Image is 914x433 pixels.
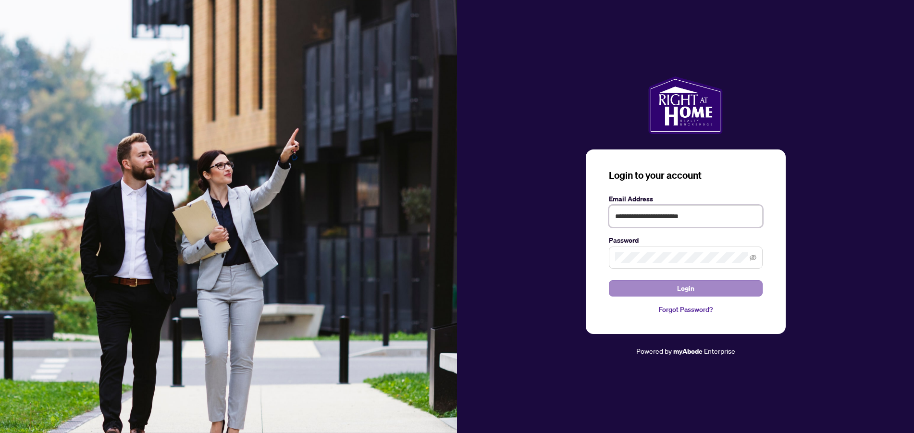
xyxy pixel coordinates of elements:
[677,281,694,296] span: Login
[673,346,703,357] a: myAbode
[648,76,723,134] img: ma-logo
[609,280,763,297] button: Login
[609,235,763,246] label: Password
[704,346,735,355] span: Enterprise
[636,346,672,355] span: Powered by
[609,304,763,315] a: Forgot Password?
[609,169,763,182] h3: Login to your account
[750,254,756,261] span: eye-invisible
[609,194,763,204] label: Email Address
